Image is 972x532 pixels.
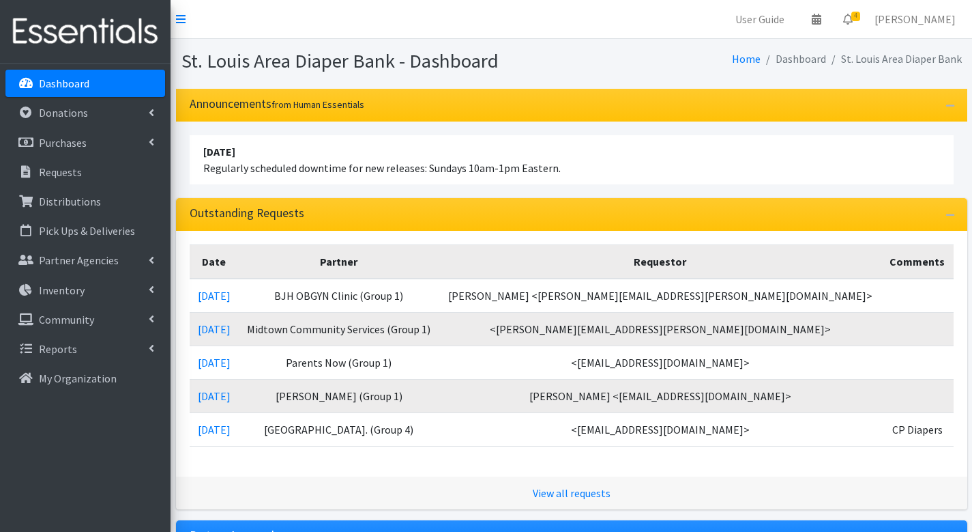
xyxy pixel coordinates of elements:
[190,206,304,221] h3: Outstanding Requests
[439,412,881,446] td: <[EMAIL_ADDRESS][DOMAIN_NAME]>
[271,98,364,111] small: from Human Essentials
[239,346,439,379] td: Parents Now (Group 1)
[851,12,860,21] span: 4
[39,76,89,90] p: Dashboard
[239,312,439,346] td: Midtown Community Services (Group 1)
[198,423,231,436] a: [DATE]
[190,97,364,111] h3: Announcements
[203,145,235,158] strong: [DATE]
[190,244,239,279] th: Date
[5,9,165,55] img: HumanEssentials
[832,5,864,33] a: 4
[732,52,761,66] a: Home
[198,389,231,403] a: [DATE]
[39,313,94,326] p: Community
[5,99,165,126] a: Donations
[39,253,119,267] p: Partner Agencies
[39,195,101,208] p: Distributions
[5,70,165,97] a: Dashboard
[439,312,881,346] td: <[PERSON_NAME][EMAIL_ADDRESS][PERSON_NAME][DOMAIN_NAME]>
[5,277,165,304] a: Inventory
[198,322,231,336] a: [DATE]
[198,289,231,303] a: [DATE]
[5,335,165,363] a: Reports
[439,244,881,279] th: Requestor
[881,412,953,446] td: CP Diapers
[239,412,439,446] td: [GEOGRAPHIC_DATA]. (Group 4)
[39,165,82,179] p: Requests
[5,158,165,186] a: Requests
[239,244,439,279] th: Partner
[239,379,439,412] td: [PERSON_NAME] (Group 1)
[198,356,231,369] a: [DATE]
[881,244,953,279] th: Comments
[190,135,954,184] li: Regularly scheduled downtime for new releases: Sundays 10am-1pm Eastern.
[5,365,165,392] a: My Organization
[39,283,85,297] p: Inventory
[181,49,567,73] h1: St. Louis Area Diaper Bank - Dashboard
[239,279,439,313] td: BJH OBGYN Clinic (Group 1)
[39,372,117,385] p: My Organization
[724,5,795,33] a: User Guide
[826,49,962,69] li: St. Louis Area Diaper Bank
[5,129,165,156] a: Purchases
[864,5,967,33] a: [PERSON_NAME]
[39,224,135,238] p: Pick Ups & Deliveries
[5,217,165,244] a: Pick Ups & Deliveries
[39,136,87,150] p: Purchases
[533,486,610,500] a: View all requests
[5,247,165,274] a: Partner Agencies
[5,306,165,333] a: Community
[439,279,881,313] td: [PERSON_NAME] <[PERSON_NAME][EMAIL_ADDRESS][PERSON_NAME][DOMAIN_NAME]>
[5,188,165,215] a: Distributions
[439,346,881,379] td: <[EMAIL_ADDRESS][DOMAIN_NAME]>
[439,379,881,412] td: [PERSON_NAME] <[EMAIL_ADDRESS][DOMAIN_NAME]>
[39,342,77,356] p: Reports
[39,106,88,120] p: Donations
[761,49,826,69] li: Dashboard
